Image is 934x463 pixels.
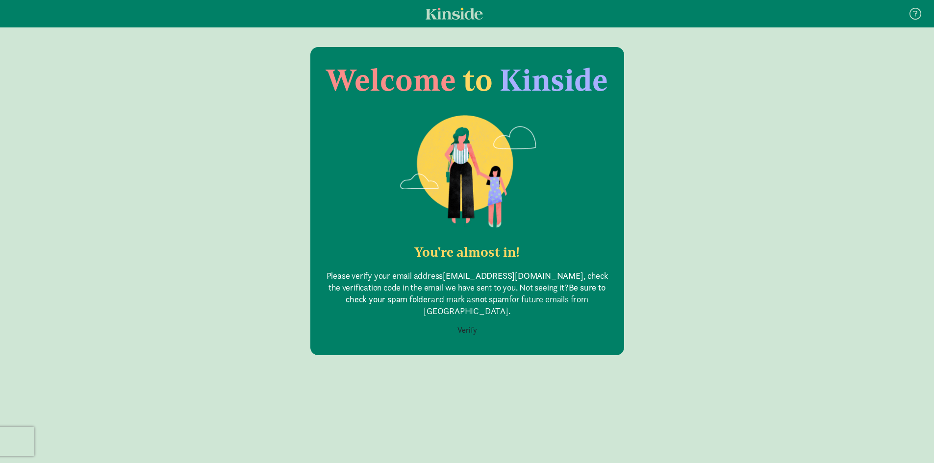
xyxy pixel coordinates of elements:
span: Kinside [500,62,608,98]
b: [EMAIL_ADDRESS][DOMAIN_NAME] [443,270,583,281]
b: not spam [475,293,509,305]
b: Be sure to check your spam folder [346,282,605,305]
span: Welcome [326,62,456,98]
button: Verify [451,321,483,340]
p: Please verify your email address , check the verification code in the email we have sent to you. ... [326,270,608,317]
a: Kinside [426,7,483,20]
h2: You're almost in! [326,244,608,260]
span: to [463,62,493,98]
